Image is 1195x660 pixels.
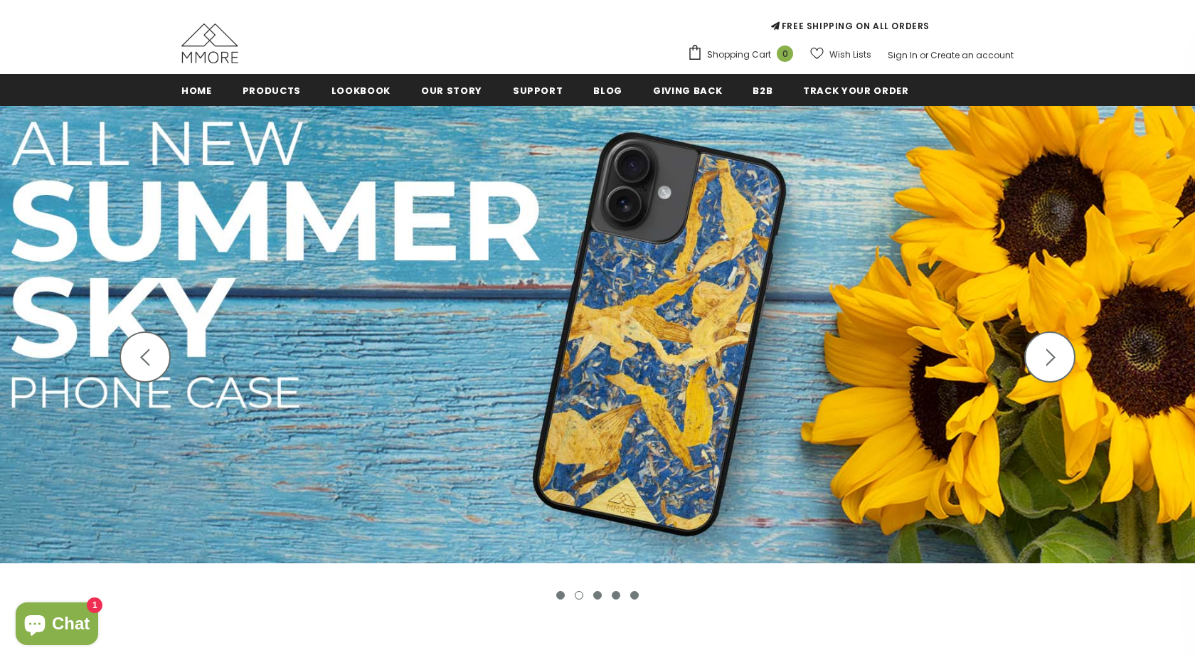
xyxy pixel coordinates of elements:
[513,84,563,97] span: support
[810,42,871,67] a: Wish Lists
[331,84,391,97] span: Lookbook
[777,46,793,62] span: 0
[888,49,918,61] a: Sign In
[630,591,639,600] button: 5
[653,74,722,106] a: Giving back
[556,591,565,600] button: 1
[181,84,212,97] span: Home
[181,23,238,63] img: MMORE Cases
[513,74,563,106] a: support
[653,84,722,97] span: Giving back
[687,44,800,65] a: Shopping Cart 0
[421,84,482,97] span: Our Story
[829,48,871,62] span: Wish Lists
[920,49,928,61] span: or
[707,48,771,62] span: Shopping Cart
[243,84,301,97] span: Products
[753,74,772,106] a: B2B
[930,49,1014,61] a: Create an account
[181,74,212,106] a: Home
[421,74,482,106] a: Our Story
[593,591,602,600] button: 3
[803,74,908,106] a: Track your order
[612,591,620,600] button: 4
[803,84,908,97] span: Track your order
[11,602,102,649] inbox-online-store-chat: Shopify online store chat
[593,84,622,97] span: Blog
[575,591,583,600] button: 2
[753,84,772,97] span: B2B
[331,74,391,106] a: Lookbook
[243,74,301,106] a: Products
[593,74,622,106] a: Blog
